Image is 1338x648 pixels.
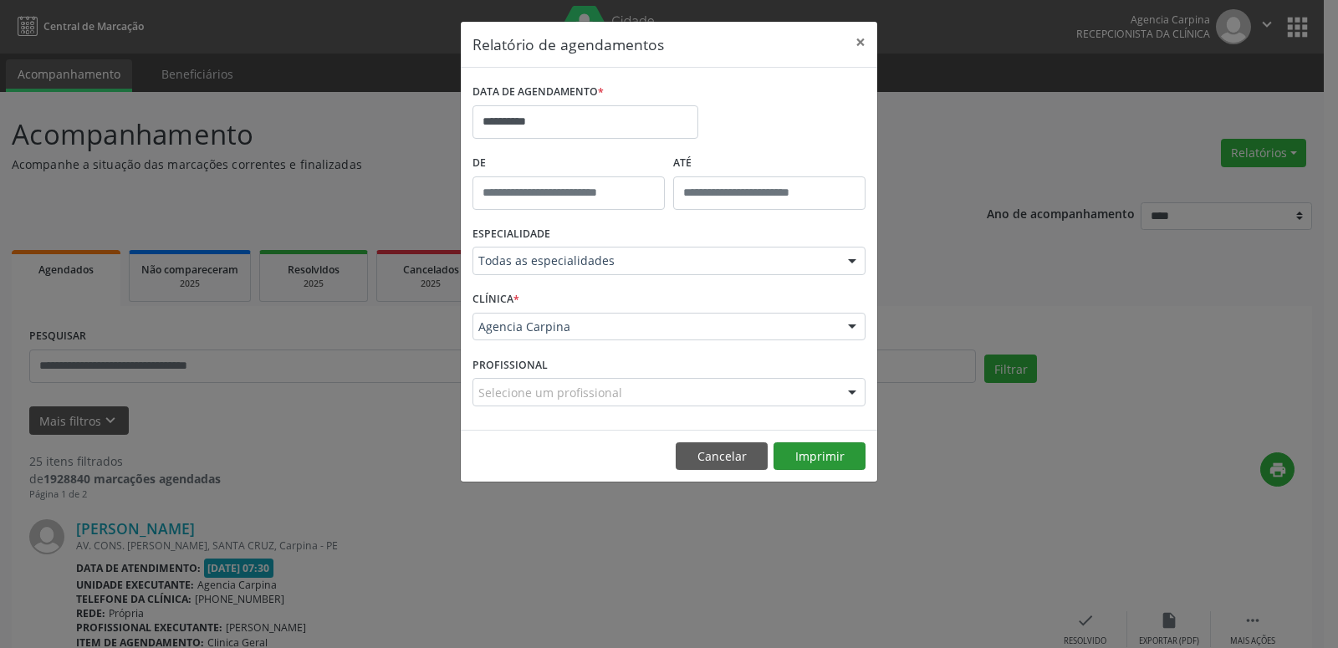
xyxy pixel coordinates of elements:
span: Selecione um profissional [478,384,622,401]
label: De [472,151,665,176]
label: DATA DE AGENDAMENTO [472,79,604,105]
button: Close [844,22,877,63]
h5: Relatório de agendamentos [472,33,664,55]
button: Cancelar [676,442,768,471]
label: ESPECIALIDADE [472,222,550,247]
label: ATÉ [673,151,866,176]
span: Agencia Carpina [478,319,831,335]
button: Imprimir [774,442,866,471]
span: Todas as especialidades [478,253,831,269]
label: CLÍNICA [472,287,519,313]
label: PROFISSIONAL [472,352,548,378]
